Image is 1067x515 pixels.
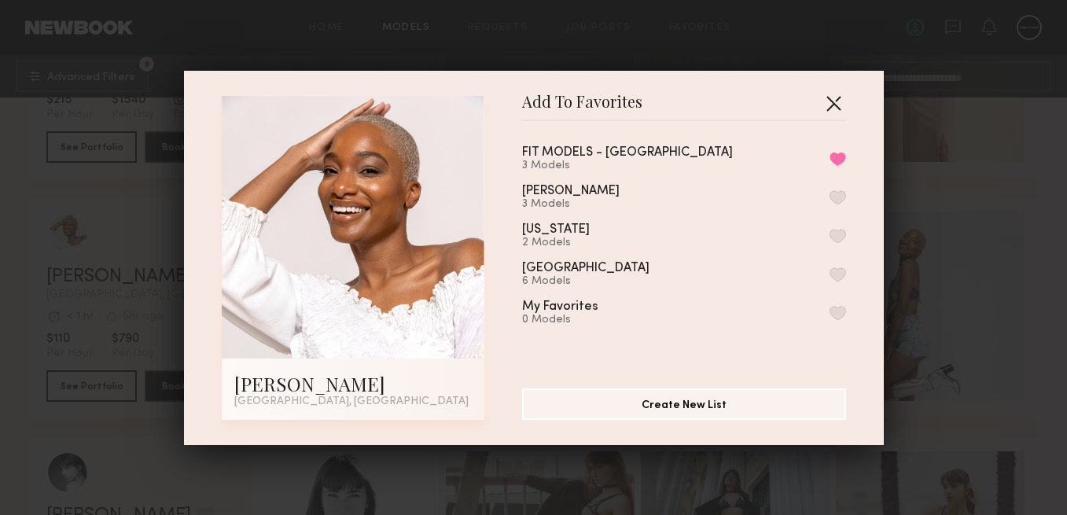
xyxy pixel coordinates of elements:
div: 6 Models [522,275,687,288]
div: [US_STATE] [522,223,590,237]
button: Close [821,90,846,116]
button: Create New List [522,388,846,420]
div: My Favorites [522,300,598,314]
span: Add To Favorites [522,96,642,120]
div: [GEOGRAPHIC_DATA] [522,262,649,275]
div: [PERSON_NAME] [234,371,472,396]
div: [PERSON_NAME] [522,185,620,198]
div: 3 Models [522,160,771,172]
div: 2 Models [522,237,627,249]
div: [GEOGRAPHIC_DATA], [GEOGRAPHIC_DATA] [234,396,472,407]
div: FIT MODELS - [GEOGRAPHIC_DATA] [522,146,733,160]
div: 3 Models [522,198,657,211]
div: 0 Models [522,314,636,326]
